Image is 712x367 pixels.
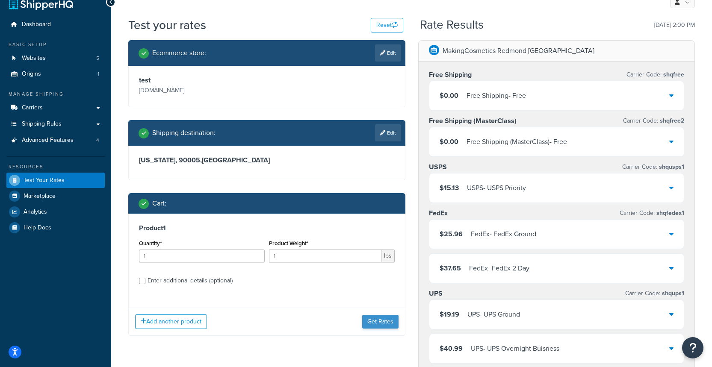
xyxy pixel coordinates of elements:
[22,104,43,112] span: Carriers
[440,263,461,273] span: $37.65
[6,91,105,98] div: Manage Shipping
[682,337,703,358] button: Open Resource Center
[371,18,403,32] button: Reset
[139,76,265,85] h3: test
[626,69,684,81] p: Carrier Code:
[654,19,695,31] p: [DATE] 2:00 PM
[375,124,401,141] a: Edit
[139,156,395,164] h3: [US_STATE], 90005 , [GEOGRAPHIC_DATA]
[128,17,206,33] h1: Test your rates
[375,44,401,62] a: Edit
[152,200,166,207] h2: Cart :
[6,116,105,132] a: Shipping Rules
[6,50,105,66] li: Websites
[657,162,684,171] span: shqusps1
[429,163,447,171] h3: USPS
[152,129,216,137] h2: Shipping destination :
[655,208,684,217] span: shqfedex1
[467,308,520,320] div: UPS - UPS Ground
[6,66,105,82] li: Origins
[22,21,51,28] span: Dashboard
[440,91,458,100] span: $0.00
[139,85,265,97] p: [DOMAIN_NAME]
[6,41,105,48] div: Basic Setup
[22,137,74,144] span: Advanced Features
[6,188,105,204] a: Marketplace
[96,137,99,144] span: 4
[467,136,567,148] div: Free Shipping (MasterClass) - Free
[6,66,105,82] a: Origins1
[429,289,443,298] h3: UPS
[467,182,526,194] div: USPS - USPS Priority
[6,204,105,220] a: Analytics
[135,314,207,329] button: Add another product
[623,115,684,127] p: Carrier Code:
[440,309,459,319] span: $19.19
[22,120,62,128] span: Shipping Rules
[139,224,395,232] h3: Product 1
[440,229,463,239] span: $25.96
[420,18,484,32] h2: Rate Results
[658,116,684,125] span: shqfree2
[139,250,265,262] input: 0.0
[139,240,162,247] label: Quantity*
[96,55,99,62] span: 5
[440,137,458,147] span: $0.00
[269,240,308,247] label: Product Weight*
[381,250,395,262] span: lbs
[6,173,105,188] a: Test Your Rates
[471,228,536,240] div: FedEx - FedEx Ground
[6,132,105,148] a: Advanced Features4
[6,132,105,148] li: Advanced Features
[660,289,684,298] span: shqups1
[97,70,99,78] span: 1
[6,50,105,66] a: Websites5
[148,275,233,287] div: Enter additional details (optional)
[152,49,206,57] h2: Ecommerce store :
[620,207,684,219] p: Carrier Code:
[24,208,47,216] span: Analytics
[429,117,517,125] h3: Free Shipping (MasterClass)
[24,224,51,232] span: Help Docs
[662,70,684,79] span: shqfree
[429,70,472,79] h3: Free Shipping
[6,220,105,235] a: Help Docs
[139,278,145,284] input: Enter additional details (optional)
[625,288,684,299] p: Carrier Code:
[429,209,448,217] h3: FedEx
[269,250,381,262] input: 0.00
[467,90,526,102] div: Free Shipping - Free
[6,163,105,170] div: Resources
[362,315,399,329] button: Get Rates
[22,70,41,78] span: Origins
[622,161,684,173] p: Carrier Code:
[24,193,56,200] span: Marketplace
[6,17,105,32] a: Dashboard
[22,55,46,62] span: Websites
[443,45,594,57] p: MakingCosmetics Redmond [GEOGRAPHIC_DATA]
[24,177,65,184] span: Test Your Rates
[6,100,105,116] a: Carriers
[440,183,459,193] span: $15.13
[471,343,559,355] div: UPS - UPS Overnight Buisness
[469,262,529,274] div: FedEx - FedEx 2 Day
[440,344,463,353] span: $40.99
